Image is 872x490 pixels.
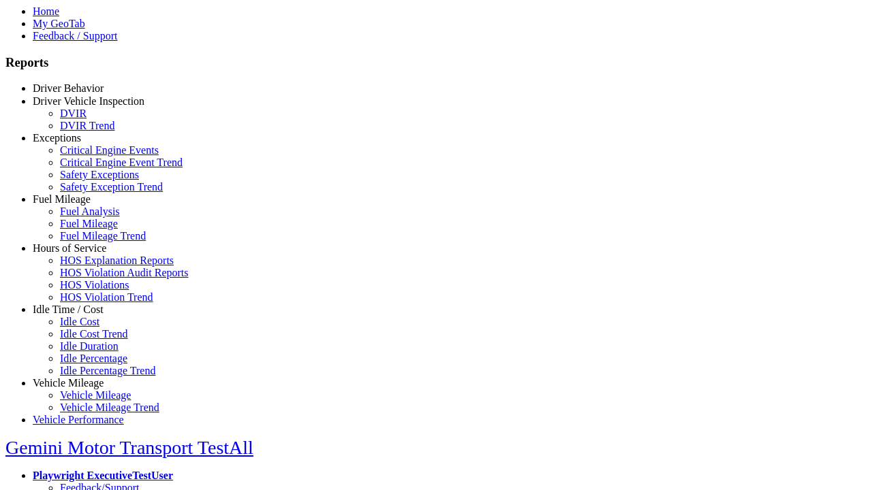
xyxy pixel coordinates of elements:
[60,108,87,119] a: DVIR
[33,414,124,425] a: Vehicle Performance
[33,377,104,389] a: Vehicle Mileage
[60,328,128,340] a: Idle Cost Trend
[33,304,104,315] a: Idle Time / Cost
[33,193,91,205] a: Fuel Mileage
[60,279,129,291] a: HOS Violations
[5,437,253,458] a: Gemini Motor Transport TestAll
[33,30,117,42] a: Feedback / Support
[33,95,144,107] a: Driver Vehicle Inspection
[60,218,118,229] a: Fuel Mileage
[60,353,127,364] a: Idle Percentage
[60,181,163,193] a: Safety Exception Trend
[60,267,189,278] a: HOS Violation Audit Reports
[60,365,155,376] a: Idle Percentage Trend
[60,389,131,401] a: Vehicle Mileage
[60,230,146,242] a: Fuel Mileage Trend
[60,316,99,327] a: Idle Cost
[60,291,153,303] a: HOS Violation Trend
[5,55,867,70] h3: Reports
[60,144,159,156] a: Critical Engine Events
[60,169,139,180] a: Safety Exceptions
[60,157,183,168] a: Critical Engine Event Trend
[33,242,106,254] a: Hours of Service
[60,402,159,413] a: Vehicle Mileage Trend
[60,206,120,217] a: Fuel Analysis
[33,18,85,29] a: My GeoTab
[33,5,59,17] a: Home
[33,82,104,94] a: Driver Behavior
[33,132,81,144] a: Exceptions
[60,340,119,352] a: Idle Duration
[33,470,173,481] a: Playwright ExecutiveTestUser
[60,255,174,266] a: HOS Explanation Reports
[60,120,114,131] a: DVIR Trend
